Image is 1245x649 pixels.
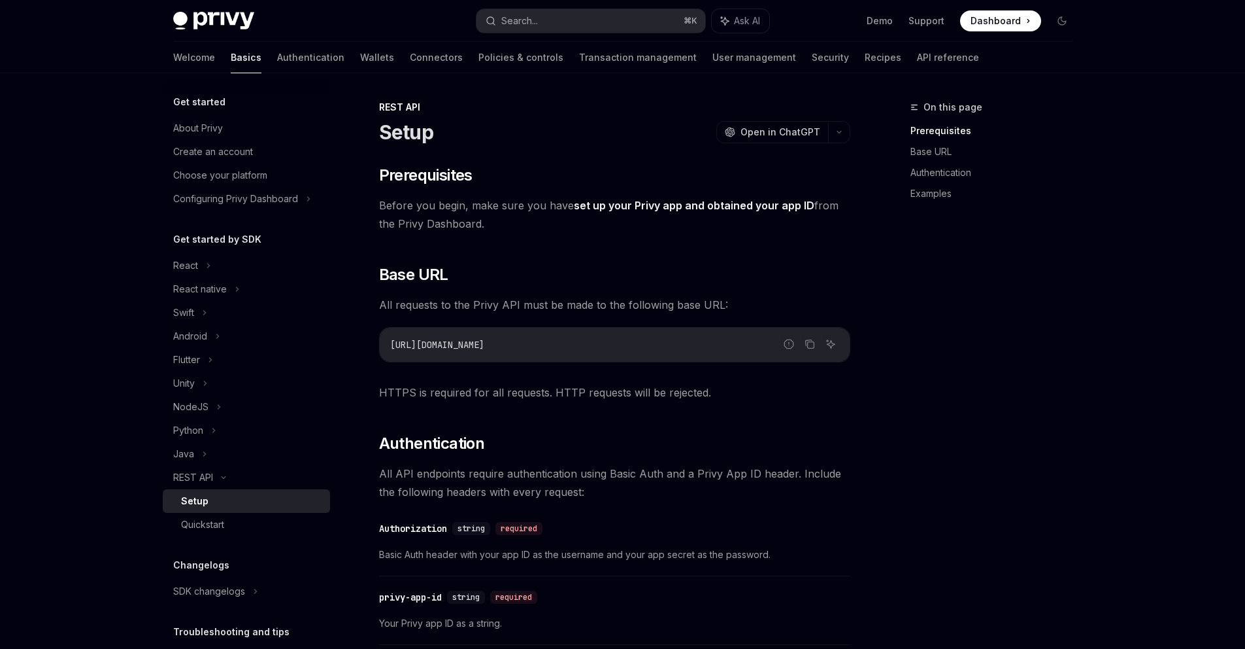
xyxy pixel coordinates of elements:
button: Copy the contents from the code block [801,336,818,353]
a: Transaction management [579,42,697,73]
div: NodeJS [173,399,208,415]
a: Authentication [277,42,344,73]
div: Android [173,328,207,344]
div: privy-app-id [379,591,442,604]
span: string [457,523,485,534]
span: All requests to the Privy API must be made to the following base URL: [379,296,850,314]
div: REST API [379,101,850,114]
span: HTTPS is required for all requests. HTTP requests will be rejected. [379,383,850,402]
div: Flutter [173,352,200,368]
button: Open in ChatGPT [716,121,828,143]
div: SDK changelogs [173,584,245,599]
span: Dashboard [971,14,1021,27]
button: Ask AI [822,336,839,353]
h1: Setup [379,120,433,144]
a: Welcome [173,42,215,73]
div: Quickstart [181,517,224,533]
a: Connectors [410,42,463,73]
h5: Get started [173,94,225,110]
div: Create an account [173,144,253,160]
a: User management [712,42,796,73]
span: [URL][DOMAIN_NAME] [390,339,484,351]
a: Demo [867,14,893,27]
span: Prerequisites [379,165,473,186]
a: Prerequisites [910,120,1083,141]
button: Ask AI [712,9,769,33]
button: Toggle dark mode [1052,10,1072,31]
div: Python [173,423,203,438]
a: About Privy [163,116,330,140]
a: Examples [910,183,1083,204]
div: REST API [173,470,213,485]
span: Your Privy app ID as a string. [379,616,850,631]
a: Setup [163,489,330,513]
span: Ask AI [734,14,760,27]
div: About Privy [173,120,223,136]
img: dark logo [173,12,254,30]
a: Recipes [865,42,901,73]
div: React native [173,281,227,297]
div: required [490,591,537,604]
div: React [173,258,198,273]
span: Authentication [379,433,485,454]
div: Search... [501,13,538,29]
h5: Troubleshooting and tips [173,624,290,640]
span: On this page [923,99,982,115]
a: Security [812,42,849,73]
span: Before you begin, make sure you have from the Privy Dashboard. [379,196,850,233]
button: Report incorrect code [780,336,797,353]
span: All API endpoints require authentication using Basic Auth and a Privy App ID header. Include the ... [379,465,850,501]
a: Quickstart [163,513,330,536]
span: Basic Auth header with your app ID as the username and your app secret as the password. [379,547,850,563]
button: Search...⌘K [476,9,705,33]
span: Base URL [379,264,448,285]
a: Basics [231,42,261,73]
div: Configuring Privy Dashboard [173,191,298,207]
a: API reference [917,42,979,73]
a: Authentication [910,162,1083,183]
div: required [495,522,542,535]
a: Dashboard [960,10,1041,31]
a: Wallets [360,42,394,73]
h5: Get started by SDK [173,232,261,247]
a: set up your Privy app and obtained your app ID [574,199,814,213]
a: Base URL [910,141,1083,162]
a: Create an account [163,140,330,164]
div: Java [173,446,194,462]
a: Policies & controls [478,42,563,73]
div: Authorization [379,522,447,535]
div: Setup [181,493,208,509]
span: ⌘ K [684,16,697,26]
h5: Changelogs [173,557,229,573]
div: Swift [173,305,194,321]
a: Choose your platform [163,164,330,187]
span: string [452,592,480,603]
div: Unity [173,376,195,391]
span: Open in ChatGPT [740,126,820,139]
div: Choose your platform [173,167,267,183]
a: Support [908,14,944,27]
